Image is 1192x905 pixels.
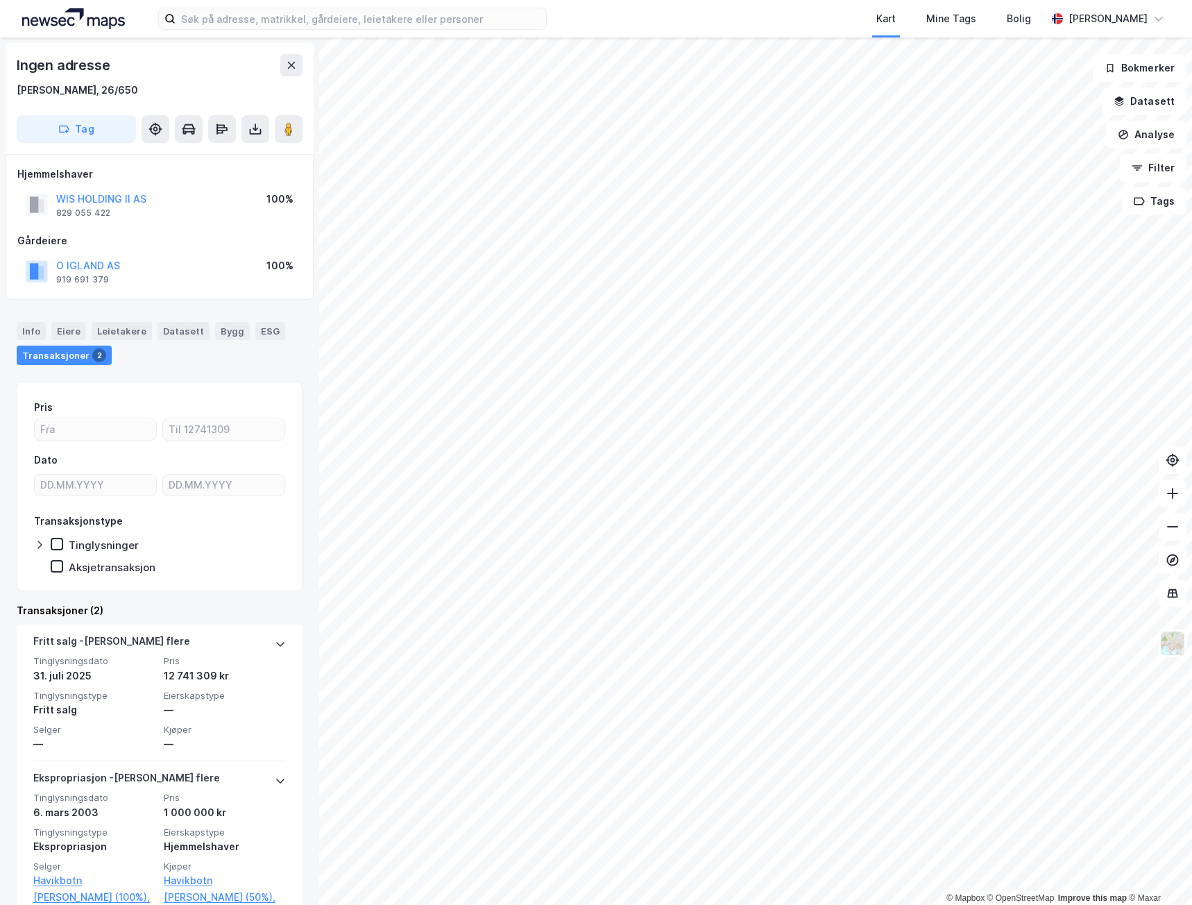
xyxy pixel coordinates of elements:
[33,838,155,855] div: Ekspropriasjon
[33,724,155,736] span: Selger
[17,322,46,340] div: Info
[164,736,286,752] div: —
[33,861,155,872] span: Selger
[17,232,302,249] div: Gårdeiere
[56,208,110,219] div: 829 055 422
[1120,154,1186,182] button: Filter
[22,8,125,29] img: logo.a4113a55bc3d86da70a041830d287a7e.svg
[1123,838,1192,905] iframe: Chat Widget
[33,690,155,702] span: Tinglysningstype
[17,346,112,365] div: Transaksjoner
[164,861,286,872] span: Kjøper
[946,893,985,903] a: Mapbox
[164,690,286,702] span: Eierskapstype
[17,602,303,619] div: Transaksjoner (2)
[164,702,286,718] div: —
[1068,10,1148,27] div: [PERSON_NAME]
[34,513,123,530] div: Transaksjonstype
[33,736,155,752] div: —
[164,804,286,821] div: 1 000 000 kr
[1102,87,1186,115] button: Datasett
[1123,838,1192,905] div: Kontrollprogram for chat
[164,792,286,804] span: Pris
[176,8,546,29] input: Søk på adresse, matrikkel, gårdeiere, leietakere eller personer
[56,274,109,285] div: 919 691 379
[34,399,53,416] div: Pris
[1058,893,1127,903] a: Improve this map
[164,827,286,838] span: Eierskapstype
[266,257,293,274] div: 100%
[164,668,286,684] div: 12 741 309 kr
[92,322,152,340] div: Leietakere
[33,702,155,718] div: Fritt salg
[69,561,155,574] div: Aksjetransaksjon
[17,166,302,183] div: Hjemmelshaver
[1093,54,1186,82] button: Bokmerker
[157,322,210,340] div: Datasett
[163,475,284,496] input: DD.MM.YYYY
[1122,187,1186,215] button: Tags
[164,655,286,667] span: Pris
[215,322,250,340] div: Bygg
[33,804,155,821] div: 6. mars 2003
[1007,10,1031,27] div: Bolig
[51,322,86,340] div: Eiere
[17,82,138,99] div: [PERSON_NAME], 26/650
[33,792,155,804] span: Tinglysningsdato
[266,191,293,208] div: 100%
[17,54,112,76] div: Ingen adresse
[926,10,976,27] div: Mine Tags
[17,115,136,143] button: Tag
[33,633,190,655] div: Fritt salg - [PERSON_NAME] flere
[876,10,896,27] div: Kart
[987,893,1055,903] a: OpenStreetMap
[1159,630,1186,657] img: Z
[33,827,155,838] span: Tinglysningstype
[34,452,58,468] div: Dato
[33,770,220,792] div: Ekspropriasjon - [PERSON_NAME] flere
[164,724,286,736] span: Kjøper
[35,475,156,496] input: DD.MM.YYYY
[69,539,139,552] div: Tinglysninger
[164,838,286,855] div: Hjemmelshaver
[92,348,106,362] div: 2
[163,419,284,440] input: Til 12741309
[35,419,156,440] input: Fra
[255,322,285,340] div: ESG
[33,655,155,667] span: Tinglysningsdato
[33,668,155,684] div: 31. juli 2025
[1106,121,1186,149] button: Analyse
